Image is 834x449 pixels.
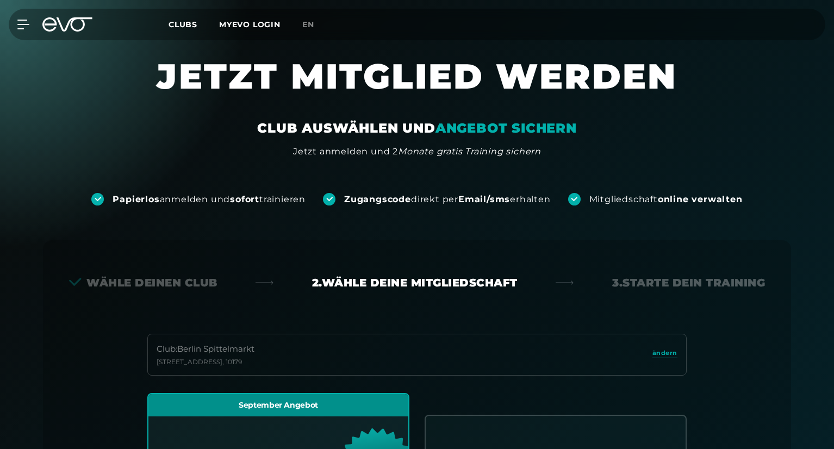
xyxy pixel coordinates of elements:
[302,20,314,29] span: en
[157,358,254,366] div: [STREET_ADDRESS] , 10179
[157,343,254,356] div: Club : Berlin Spittelmarkt
[169,20,197,29] span: Clubs
[169,19,219,29] a: Clubs
[91,54,743,120] h1: JETZT MITGLIED WERDEN
[589,194,743,205] div: Mitgliedschaft
[113,194,306,205] div: anmelden und trainieren
[302,18,327,31] a: en
[257,120,576,137] div: CLUB AUSWÄHLEN UND
[658,194,743,204] strong: online verwalten
[113,194,159,204] strong: Papierlos
[230,194,259,204] strong: sofort
[435,120,577,136] em: ANGEBOT SICHERN
[612,275,765,290] div: 3. Starte dein Training
[344,194,550,205] div: direkt per erhalten
[458,194,510,204] strong: Email/sms
[398,146,541,157] em: Monate gratis Training sichern
[652,348,677,361] a: ändern
[293,145,541,158] div: Jetzt anmelden und 2
[312,275,518,290] div: 2. Wähle deine Mitgliedschaft
[344,194,411,204] strong: Zugangscode
[69,275,217,290] div: Wähle deinen Club
[219,20,281,29] a: MYEVO LOGIN
[652,348,677,358] span: ändern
